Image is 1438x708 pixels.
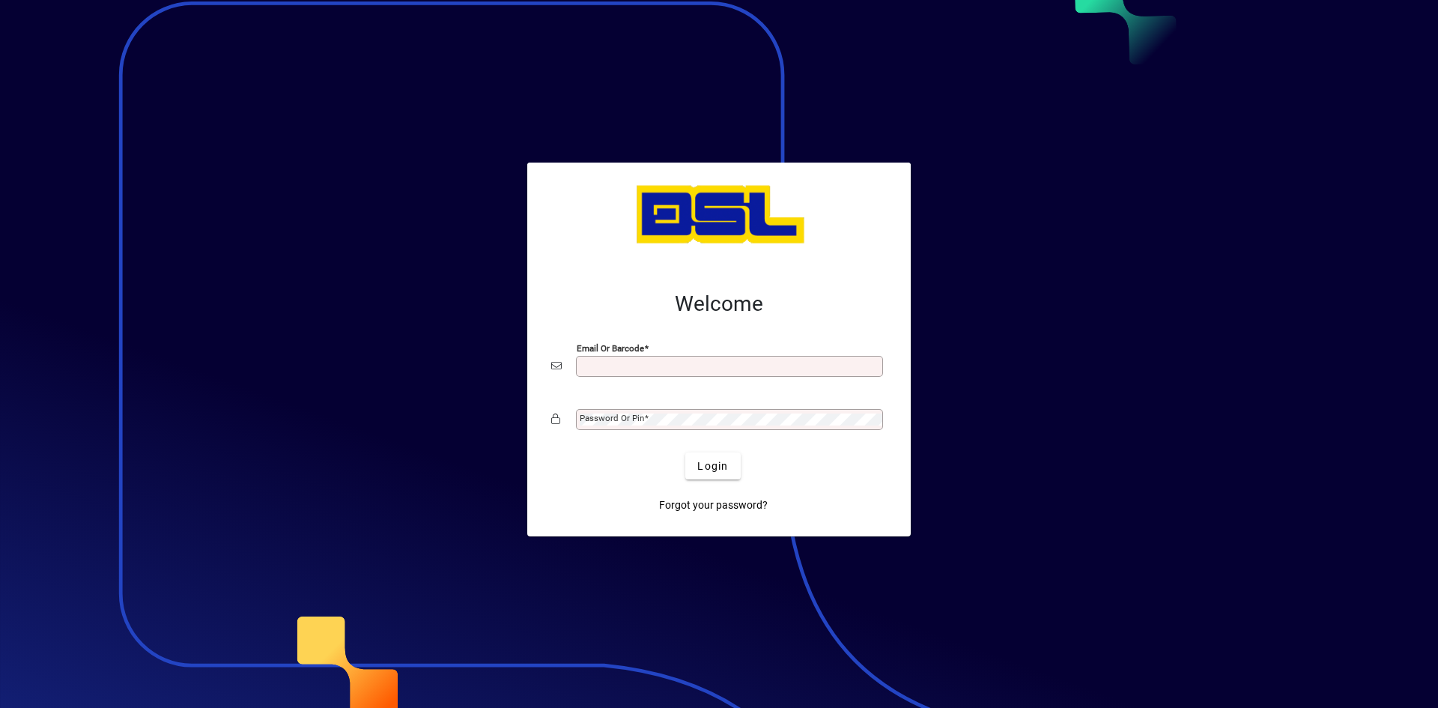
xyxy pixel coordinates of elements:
[685,453,740,479] button: Login
[697,459,728,474] span: Login
[580,413,644,423] mat-label: Password or Pin
[653,491,774,518] a: Forgot your password?
[577,343,644,354] mat-label: Email or Barcode
[551,291,887,317] h2: Welcome
[659,497,768,513] span: Forgot your password?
